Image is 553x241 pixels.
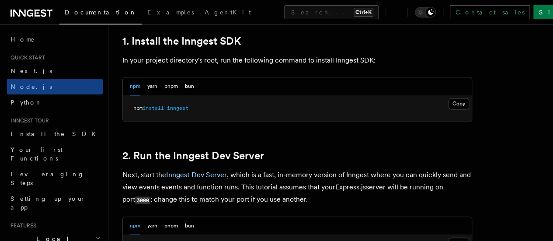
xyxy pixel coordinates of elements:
span: Next.js [10,67,52,74]
a: Python [7,94,103,110]
a: Inngest Dev Server [166,171,227,179]
p: Next, start the , which is a fast, in-memory version of Inngest where you can quickly send and vi... [122,169,472,206]
code: 3000 [135,196,150,204]
a: Node.js [7,79,103,94]
span: Node.js [10,83,52,90]
button: yarn [147,217,157,235]
button: Search...Ctrl+K [284,5,379,19]
span: Inngest tour [7,117,49,124]
span: Examples [147,9,194,16]
span: AgentKit [205,9,251,16]
button: npm [130,217,140,235]
span: Leveraging Steps [10,171,84,186]
button: Toggle dark mode [415,7,436,17]
button: Copy [449,98,469,109]
span: Quick start [7,54,45,61]
a: Home [7,31,103,47]
button: pnpm [164,77,178,95]
a: Install the SDK [7,126,103,142]
span: Documentation [65,9,137,16]
span: install [143,105,164,111]
span: npm [133,105,143,111]
a: Next.js [7,63,103,79]
p: In your project directory's root, run the following command to install Inngest SDK: [122,54,472,66]
a: Examples [142,3,199,24]
button: bun [185,217,194,235]
span: Features [7,222,36,229]
a: Documentation [59,3,142,24]
span: Python [10,99,42,106]
button: npm [130,77,140,95]
button: bun [185,77,194,95]
a: AgentKit [199,3,256,24]
button: yarn [147,77,157,95]
span: Home [10,35,35,44]
a: 1. Install the Inngest SDK [122,35,241,47]
a: Setting up your app [7,191,103,215]
a: Contact sales [450,5,530,19]
a: 2. Run the Inngest Dev Server [122,150,264,162]
button: pnpm [164,217,178,235]
a: Your first Functions [7,142,103,166]
a: Leveraging Steps [7,166,103,191]
kbd: Ctrl+K [354,8,373,17]
span: Setting up your app [10,195,86,211]
span: Install the SDK [10,130,101,137]
span: inngest [167,105,188,111]
span: Your first Functions [10,146,63,162]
